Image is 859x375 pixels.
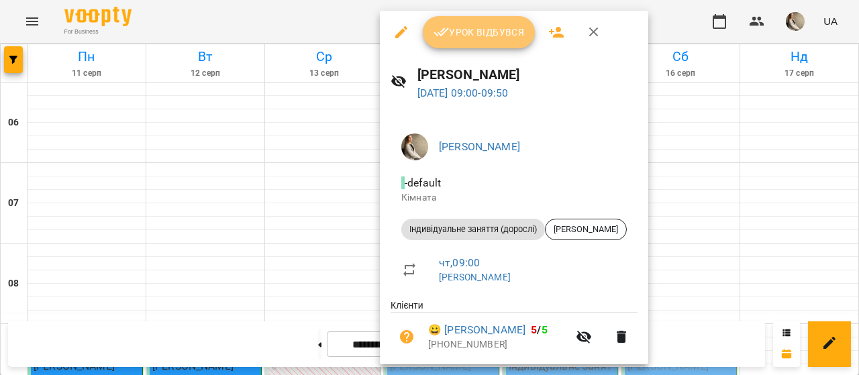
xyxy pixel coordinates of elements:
a: [PERSON_NAME] [439,140,520,153]
span: [PERSON_NAME] [546,223,626,235]
button: Візит ще не сплачено. Додати оплату? [391,321,423,353]
img: 3379ed1806cda47daa96bfcc4923c7ab.jpg [401,133,428,160]
a: 😀 [PERSON_NAME] [428,322,525,338]
button: Урок відбувся [423,16,536,48]
ul: Клієнти [391,299,638,366]
span: - default [401,176,444,189]
span: Урок відбувся [434,24,525,40]
div: [PERSON_NAME] [545,219,627,240]
a: [DATE] 09:00-09:50 [417,87,509,99]
p: Кімната [401,191,627,205]
a: [PERSON_NAME] [439,272,511,282]
h6: [PERSON_NAME] [417,64,638,85]
a: чт , 09:00 [439,256,480,269]
span: Індивідуальне заняття (дорослі) [401,223,545,235]
span: 5 [531,323,537,336]
span: 5 [542,323,548,336]
b: / [531,323,547,336]
p: [PHONE_NUMBER] [428,338,568,352]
